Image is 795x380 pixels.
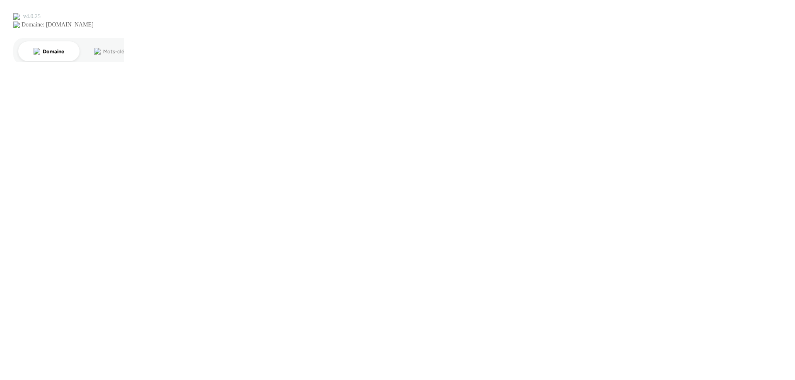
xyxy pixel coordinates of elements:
[13,22,20,28] img: website_grey.svg
[13,13,20,20] img: logo_orange.svg
[34,48,40,55] img: tab_domain_overview_orange.svg
[94,48,101,55] img: tab_keywords_by_traffic_grey.svg
[103,49,127,54] div: Mots-clés
[22,22,94,28] div: Domaine: [DOMAIN_NAME]
[23,13,41,20] div: v 4.0.25
[43,49,64,54] div: Domaine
